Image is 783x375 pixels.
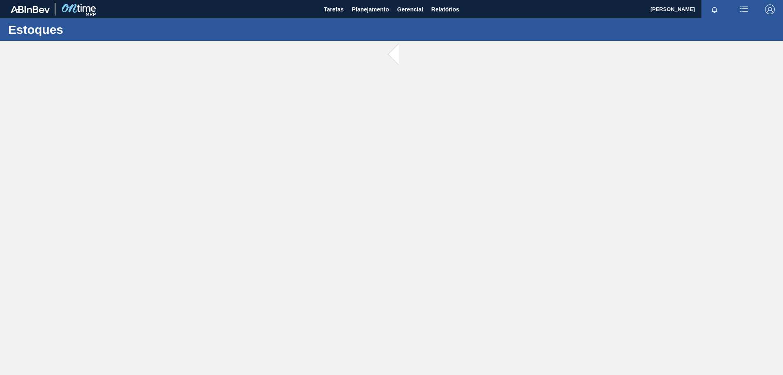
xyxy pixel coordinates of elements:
[11,6,50,13] img: TNhmsLtSVTkK8tSr43FrP2fwEKptu5GPRR3wAAAABJRU5ErkJggg==
[701,4,728,15] button: Notificações
[8,25,153,34] h1: Estoques
[352,4,389,14] span: Planejamento
[431,4,459,14] span: Relatórios
[324,4,344,14] span: Tarefas
[739,4,749,14] img: userActions
[397,4,423,14] span: Gerencial
[765,4,775,14] img: Logout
